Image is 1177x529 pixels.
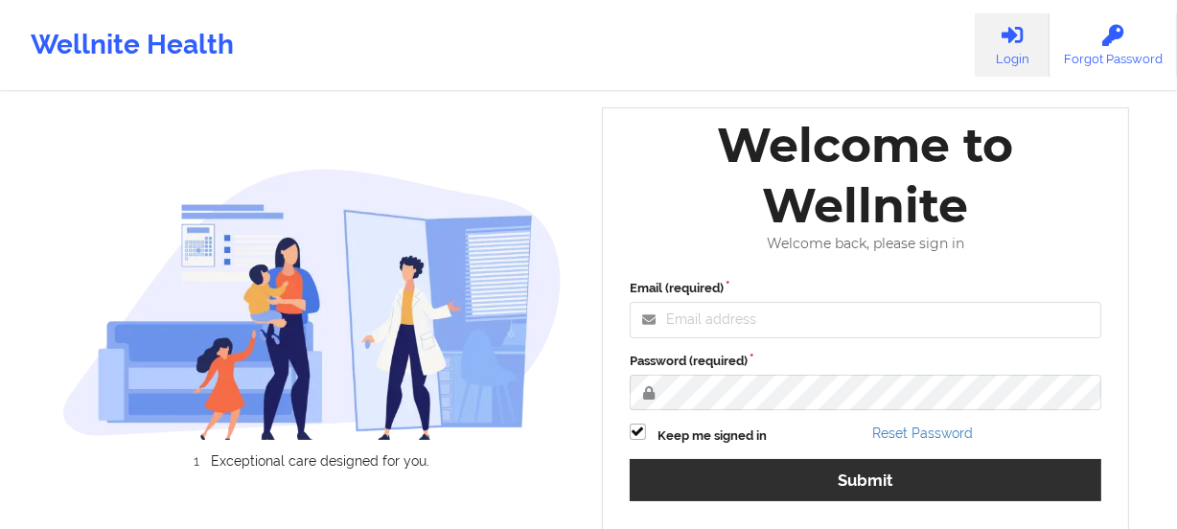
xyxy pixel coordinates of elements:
[79,453,562,469] li: Exceptional care designed for you.
[630,279,1101,298] label: Email (required)
[630,459,1101,500] button: Submit
[62,168,563,440] img: wellnite-auth-hero_200.c722682e.png
[616,236,1115,252] div: Welcome back, please sign in
[658,426,767,446] label: Keep me signed in
[975,13,1050,77] a: Login
[630,352,1101,371] label: Password (required)
[1050,13,1177,77] a: Forgot Password
[616,115,1115,236] div: Welcome to Wellnite
[630,302,1101,338] input: Email address
[872,425,973,441] a: Reset Password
